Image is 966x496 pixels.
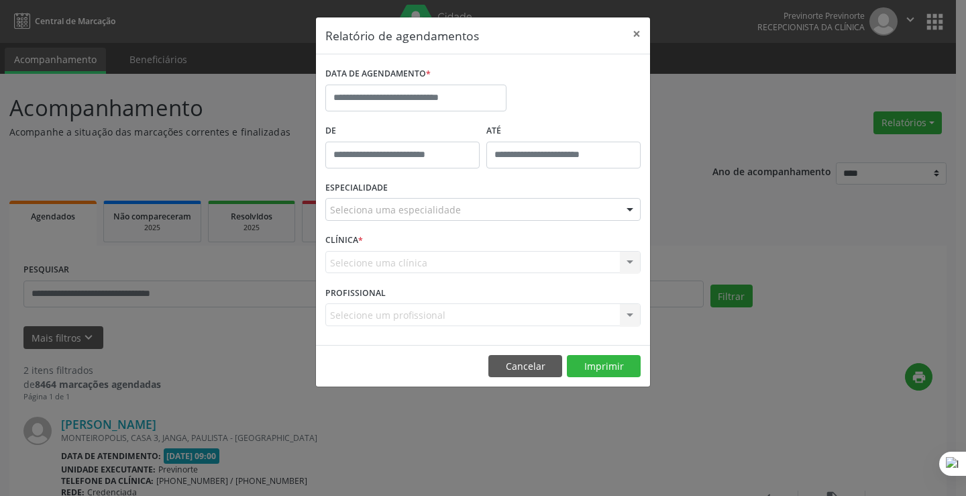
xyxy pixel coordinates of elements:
[488,355,562,378] button: Cancelar
[325,178,388,199] label: ESPECIALIDADE
[325,27,479,44] h5: Relatório de agendamentos
[325,230,363,251] label: CLÍNICA
[330,203,461,217] span: Seleciona uma especialidade
[567,355,641,378] button: Imprimir
[623,17,650,50] button: Close
[325,283,386,303] label: PROFISSIONAL
[486,121,641,142] label: ATÉ
[325,64,431,85] label: DATA DE AGENDAMENTO
[325,121,480,142] label: De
